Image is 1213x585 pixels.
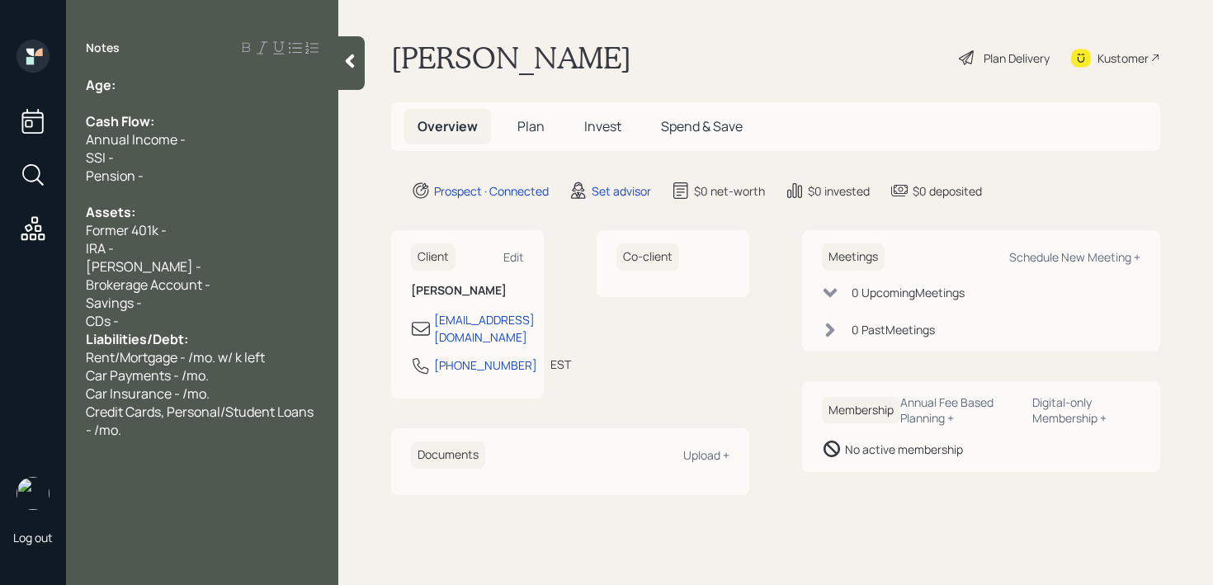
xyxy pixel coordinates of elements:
span: CDs - [86,312,119,330]
h6: Co-client [616,243,679,271]
span: SSI - [86,149,114,167]
div: Upload + [683,447,729,463]
div: No active membership [845,441,963,458]
div: Digital-only Membership + [1032,394,1140,426]
span: Cash Flow: [86,112,154,130]
div: Edit [503,249,524,265]
span: Former 401k - [86,221,167,239]
div: Kustomer [1097,50,1149,67]
h6: Client [411,243,455,271]
div: Schedule New Meeting + [1009,249,1140,265]
div: Set advisor [592,182,651,200]
span: Assets: [86,203,135,221]
span: Car Payments - /mo. [86,366,209,384]
div: $0 deposited [913,182,982,200]
span: Car Insurance - /mo. [86,384,210,403]
span: Brokerage Account - [86,276,210,294]
h6: Membership [822,397,900,424]
span: Overview [418,117,478,135]
span: Liabilities/Debt: [86,330,188,348]
div: [PHONE_NUMBER] [434,356,537,374]
div: 0 Past Meeting s [852,321,935,338]
h6: [PERSON_NAME] [411,284,524,298]
div: [EMAIL_ADDRESS][DOMAIN_NAME] [434,311,535,346]
span: Plan [517,117,545,135]
div: $0 invested [808,182,870,200]
div: Prospect · Connected [434,182,549,200]
div: $0 net-worth [694,182,765,200]
span: Annual Income - [86,130,186,149]
h1: [PERSON_NAME] [391,40,631,76]
div: 0 Upcoming Meeting s [852,284,965,301]
span: [PERSON_NAME] - [86,257,201,276]
img: retirable_logo.png [17,477,50,510]
span: Spend & Save [661,117,743,135]
span: IRA - [86,239,114,257]
div: Log out [13,530,53,545]
div: Plan Delivery [984,50,1050,67]
div: EST [550,356,571,373]
span: Savings - [86,294,142,312]
span: Pension - [86,167,144,185]
h6: Meetings [822,243,885,271]
span: Age: [86,76,116,94]
span: Invest [584,117,621,135]
span: Rent/Mortgage - /mo. w/ k left [86,348,265,366]
span: Credit Cards, Personal/Student Loans - /mo. [86,403,316,439]
div: Annual Fee Based Planning + [900,394,1019,426]
h6: Documents [411,441,485,469]
label: Notes [86,40,120,56]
